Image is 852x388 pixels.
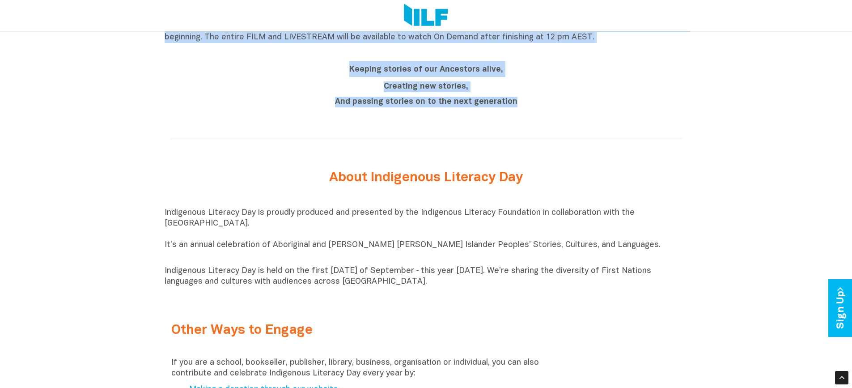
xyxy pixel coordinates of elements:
[259,171,594,185] h2: About Indigenous Literacy Day
[165,208,688,261] p: Indigenous Literacy Day is proudly produced and presented by the Indigenous Literacy Foundation i...
[835,371,848,384] div: Scroll Back to Top
[404,4,448,28] img: Logo
[384,83,468,90] b: Creating new stories,
[165,21,688,43] p: The FILM will automatically click over to the LIVESTREAM upon finishing. If you join after 10:30 ...
[349,66,503,73] b: Keeping stories of our Ancestors alive,
[335,98,517,106] b: And passing stories on to the next generation
[171,323,551,338] h2: Other Ways to Engage
[171,358,551,379] p: If you are a school, bookseller, publisher, library, business, organisation or individual, you ca...
[165,266,688,287] p: Indigenous Literacy Day is held on the first [DATE] of September ‑ this year [DATE]. We’re sharin...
